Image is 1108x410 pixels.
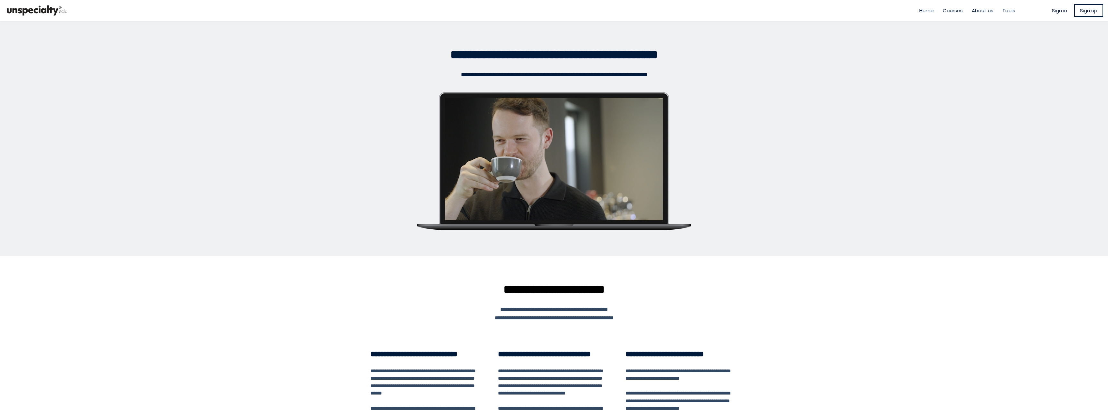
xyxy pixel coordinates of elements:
[1052,7,1067,14] a: Sign in
[1074,4,1103,17] a: Sign up
[1080,7,1097,14] span: Sign up
[972,7,993,14] a: About us
[1002,7,1015,14] a: Tools
[5,3,69,18] img: bc390a18feecddb333977e298b3a00a1.png
[943,7,963,14] a: Courses
[919,7,934,14] a: Home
